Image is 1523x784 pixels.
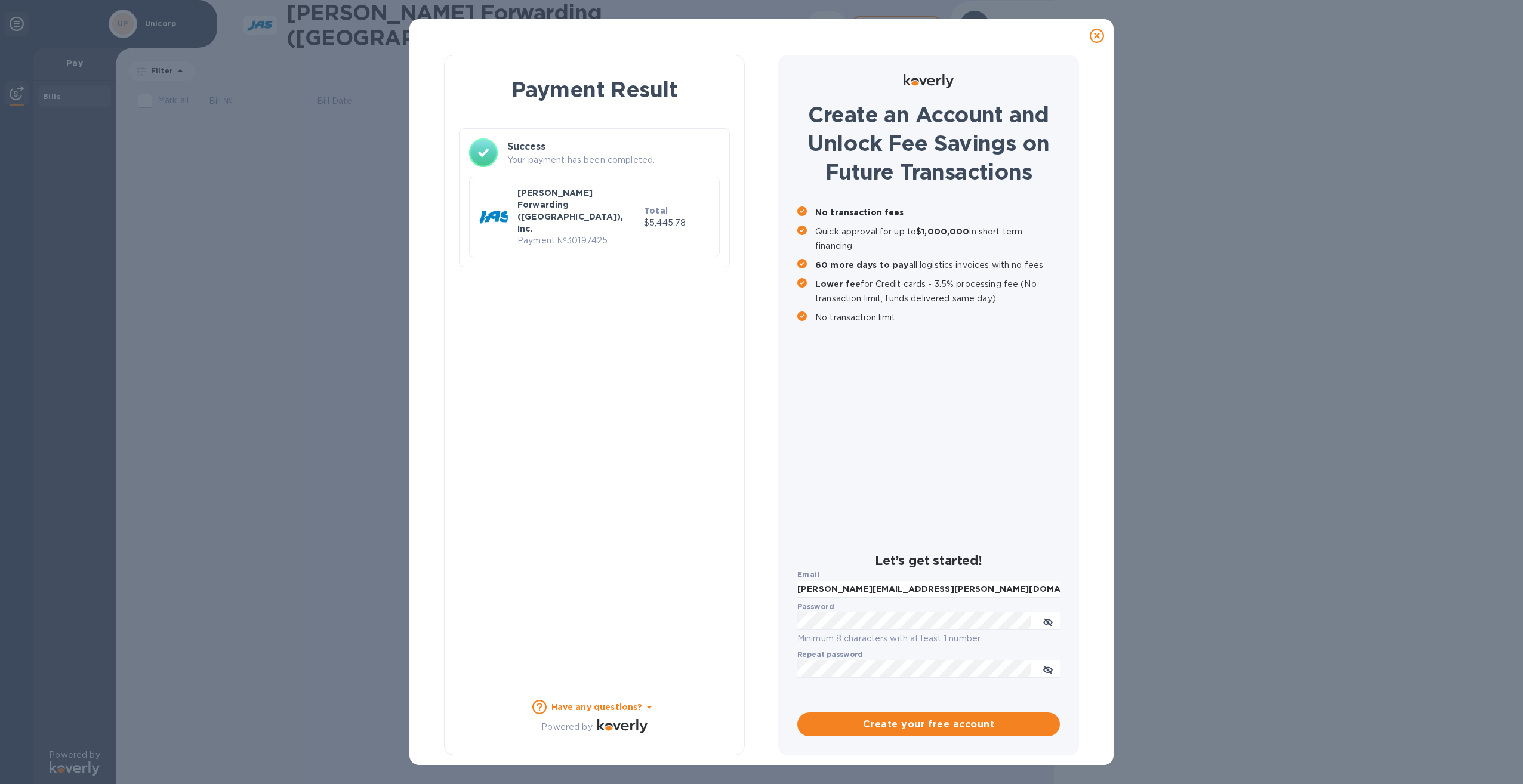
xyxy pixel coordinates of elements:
p: Payment № 30197425 [517,234,639,247]
input: Enter email address [797,581,1060,598]
p: Quick approval for up to in short term financing [815,224,1060,253]
b: Lower fee [815,279,861,289]
p: Your payment has been completed. [507,154,720,166]
b: Have any questions? [551,702,643,712]
h1: Create an Account and Unlock Fee Savings on Future Transactions [797,100,1060,186]
b: Email [797,570,820,579]
b: 60 more days to pay [815,260,909,270]
img: Logo [597,719,648,733]
p: for Credit cards - 3.5% processing fee (No transaction limit, funds delivered same day) [815,277,1060,305]
p: [PERSON_NAME] Forwarding ([GEOGRAPHIC_DATA]), Inc. [517,187,639,234]
p: all logistics invoices with no fees [815,258,1060,272]
button: toggle password visibility [1036,657,1060,681]
p: No transaction limit [815,310,1060,325]
button: toggle password visibility [1036,609,1060,633]
h3: Success [507,140,720,154]
b: No transaction fees [815,208,904,217]
label: Password [797,604,834,611]
h1: Payment Result [464,75,725,104]
b: $1,000,000 [916,227,969,236]
p: Minimum 8 characters with at least 1 number [797,632,1060,646]
label: Repeat password [797,652,863,659]
b: Total [644,206,668,215]
p: Powered by [541,721,592,733]
span: Create your free account [807,717,1050,731]
p: $5,445.78 [644,217,710,229]
button: Create your free account [797,712,1060,736]
img: Logo [904,74,954,88]
h2: Let’s get started! [797,553,1060,568]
